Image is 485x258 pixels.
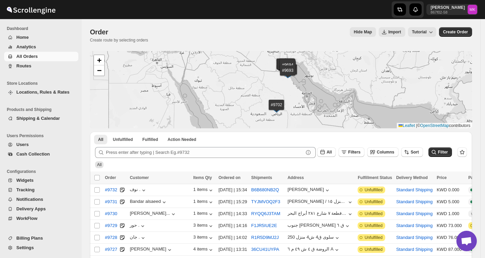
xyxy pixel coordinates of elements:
[437,210,464,217] div: KWD 1.000
[218,234,247,241] div: [DATE] | 14:02
[396,199,433,204] button: Standard Shipping
[456,231,477,251] a: دردشة مفتوحة
[251,175,272,180] span: Shipments
[437,234,464,241] div: KWD 76.000
[287,199,347,204] div: [PERSON_NAME] / قطعه ١ / شارع ١٥٢/ منزل ١٥
[16,54,38,59] span: All Orders
[364,199,382,205] span: Unfulfilled
[396,187,433,192] button: Standard Shipping
[287,211,347,216] div: حولي قطعة ٧ شارع ٢٨١ أبراج البحر
[396,235,433,240] button: Standard Shipping
[4,176,78,185] button: Widgets
[193,235,215,241] button: 3 items
[16,206,46,211] span: Delivery Apps
[7,169,78,174] span: Configurations
[287,235,341,241] button: سلوى ق4 ش4 منزل 250
[7,133,78,139] span: Users Permissions
[130,246,173,253] div: [PERSON_NAME]
[90,37,148,43] p: Create route by selecting orders
[16,187,34,192] span: Tracking
[438,150,448,155] span: Filter
[431,10,465,14] p: 867f02-58
[168,137,196,142] span: Action Needed
[437,198,464,205] div: KWD 5.000
[218,246,247,253] div: [DATE] | 13:31
[398,123,415,128] a: Leaflet
[105,234,117,241] span: #9728
[130,223,146,229] button: حور .
[4,243,78,253] button: Settings
[354,29,372,35] span: Hide Map
[193,246,215,253] button: 4 items
[282,64,293,72] img: Marker
[251,235,279,240] button: R1R5D9MJ2J
[105,222,117,229] span: #9729
[130,199,168,206] button: Bandar alsaeed
[470,7,475,12] text: MK
[287,187,331,194] button: [PERSON_NAME]
[94,55,104,65] a: Zoom in
[218,210,247,217] div: [DATE] | 14:33
[396,247,433,252] button: Standard Shipping
[283,71,293,78] img: Marker
[4,195,78,204] button: Notifications
[358,175,392,180] span: Fulfillment Status
[163,135,200,144] button: ActionNeeded
[287,246,340,253] button: الروضة ق ٤ ش ٤٩ م ٦ A
[251,247,279,252] button: 36CU41UYPA
[4,52,78,61] button: All Orders
[437,187,464,193] div: KWD 0.000
[420,123,449,128] a: OpenStreetMap
[281,64,292,72] img: Marker
[16,116,60,121] span: Shipping & Calendar
[281,65,292,72] img: Marker
[412,30,427,34] span: Tutorial
[218,187,247,193] div: [DATE] | 15:34
[327,150,332,155] span: All
[130,211,177,217] button: [PERSON_NAME]...
[193,223,215,229] button: 3 items
[101,220,121,231] button: #9729
[251,211,280,216] button: RYQQ6J3TAM
[416,123,417,128] span: |
[437,175,447,180] span: Price
[401,147,423,157] button: Sort
[426,4,478,15] button: User menu
[471,211,483,216] span: voided
[94,65,104,76] a: Zoom out
[283,66,293,74] img: Marker
[437,246,464,253] div: KWD 87.000
[113,137,133,142] span: Unfulfilled
[105,175,116,180] span: Order
[105,198,117,205] span: #9731
[193,199,215,206] button: 1 items
[218,222,247,229] div: [DATE] | 14:16
[287,223,351,229] button: جنوب [PERSON_NAME] ق ٦
[101,232,121,243] button: #9728
[7,26,78,31] span: Dashboard
[364,211,382,216] span: Unfulfilled
[130,235,146,241] div: جان .
[379,27,405,37] button: Import
[193,175,212,180] span: Items Qty
[4,61,78,71] button: Routes
[4,114,78,123] button: Shipping & Calendar
[284,70,295,77] img: Marker
[16,151,50,157] span: Cash Collection
[439,27,472,37] button: Create custom order
[101,208,121,219] button: #9730
[7,107,78,112] span: Products and Shipping
[4,214,78,223] button: WorkFlow
[287,211,354,217] button: حولي قطعة ٧ شارع ٢٨١ أبراج البحر
[16,245,34,250] span: Settings
[408,27,436,37] button: Tutorial
[287,199,354,206] button: [PERSON_NAME] / قطعه ١ / شارع ١٥٢/ منزل ١٥
[283,65,293,73] img: Marker
[193,211,215,217] button: 1 items
[109,135,137,144] button: Unfulfilled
